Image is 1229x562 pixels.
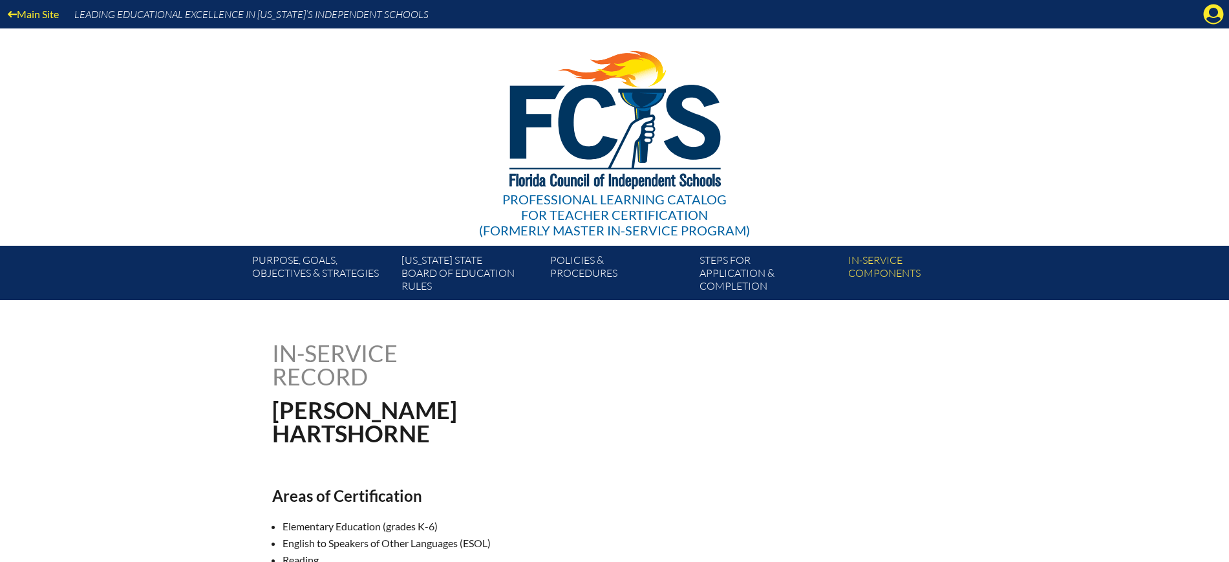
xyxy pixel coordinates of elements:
[283,518,738,535] li: Elementary Education (grades K-6)
[283,535,738,552] li: English to Speakers of Other Languages (ESOL)
[479,191,750,238] div: Professional Learning Catalog (formerly Master In-service Program)
[1203,4,1224,25] svg: Manage account
[396,251,545,300] a: [US_STATE] StateBoard of Education rules
[843,251,992,300] a: In-servicecomponents
[272,398,697,445] h1: [PERSON_NAME] Hartshorne
[272,341,533,388] h1: In-service record
[247,251,396,300] a: Purpose, goals,objectives & strategies
[545,251,694,300] a: Policies &Procedures
[521,207,708,222] span: for Teacher Certification
[3,5,64,23] a: Main Site
[481,28,748,205] img: FCISlogo221.eps
[474,26,755,241] a: Professional Learning Catalog for Teacher Certification(formerly Master In-service Program)
[694,251,843,300] a: Steps forapplication & completion
[272,486,727,505] h2: Areas of Certification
